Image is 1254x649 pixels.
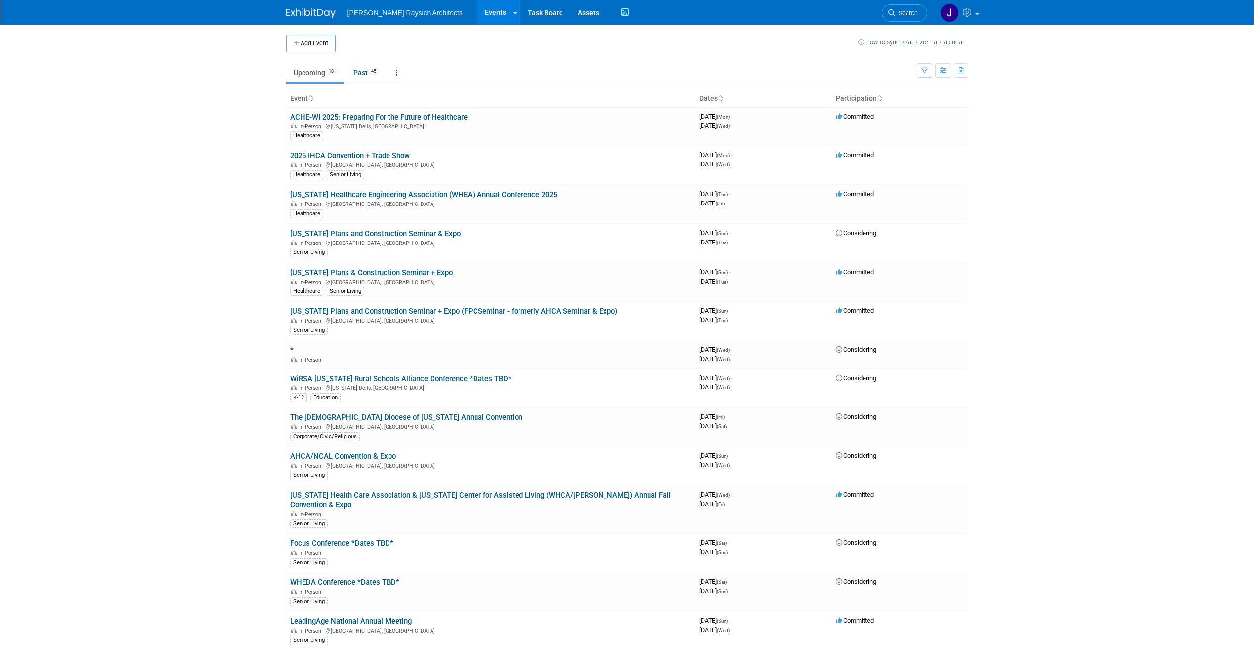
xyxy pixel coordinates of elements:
[291,240,297,245] img: In-Person Event
[836,617,874,624] span: Committed
[299,385,324,391] span: In-Person
[836,346,876,353] span: Considering
[699,461,730,469] span: [DATE]
[327,170,364,179] div: Senior Living
[717,579,727,585] span: (Sat)
[836,151,874,159] span: Committed
[729,307,731,314] span: -
[717,240,728,245] span: (Tue)
[836,452,876,459] span: Considering
[299,240,324,246] span: In-Person
[728,539,730,546] span: -
[699,239,728,246] span: [DATE]
[286,63,344,82] a: Upcoming18
[836,413,876,420] span: Considering
[717,492,730,498] span: (Wed)
[731,151,733,159] span: -
[731,374,733,382] span: -
[836,229,876,237] span: Considering
[368,68,379,75] span: 45
[699,316,728,324] span: [DATE]
[717,453,728,459] span: (Sun)
[717,201,725,206] span: (Fri)
[699,383,730,391] span: [DATE]
[291,279,297,284] img: In-Person Event
[291,550,297,555] img: In-Person Event
[299,162,324,168] span: In-Person
[836,539,876,546] span: Considering
[291,385,297,390] img: In-Person Event
[699,374,733,382] span: [DATE]
[717,153,730,158] span: (Mon)
[346,63,387,82] a: Past45
[699,113,733,120] span: [DATE]
[290,209,323,218] div: Healthcare
[290,597,328,606] div: Senior Living
[299,511,324,518] span: In-Person
[290,578,399,587] a: WHEDA Conference *Dates TBD*
[290,383,692,391] div: [US_STATE] Dells, [GEOGRAPHIC_DATA]
[836,113,874,120] span: Committed
[699,548,728,556] span: [DATE]
[699,122,730,129] span: [DATE]
[717,123,730,129] span: (Wed)
[299,550,324,556] span: In-Person
[290,374,512,383] a: WiRSA [US_STATE] Rural Schools Alliance Conference *Dates TBD*
[717,347,730,353] span: (Wed)
[699,161,730,168] span: [DATE]
[299,318,324,324] span: In-Person
[699,229,731,237] span: [DATE]
[717,279,728,284] span: (Tue)
[347,9,463,17] span: [PERSON_NAME] Raysich Architects
[717,618,728,624] span: (Sun)
[699,190,731,198] span: [DATE]
[717,192,728,197] span: (Tue)
[290,422,692,430] div: [GEOGRAPHIC_DATA], [GEOGRAPHIC_DATA]
[291,628,297,633] img: In-Person Event
[699,491,733,498] span: [DATE]
[326,68,337,75] span: 18
[699,278,728,285] span: [DATE]
[836,374,876,382] span: Considering
[290,432,360,441] div: Corporate/Civic/Religious
[699,587,728,595] span: [DATE]
[699,422,727,430] span: [DATE]
[299,424,324,430] span: In-Person
[717,414,725,420] span: (Fri)
[717,540,727,546] span: (Sat)
[877,94,882,102] a: Sort by Participation Type
[699,413,728,420] span: [DATE]
[290,626,692,634] div: [GEOGRAPHIC_DATA], [GEOGRAPHIC_DATA]
[695,90,832,107] th: Dates
[832,90,968,107] th: Participation
[290,519,328,528] div: Senior Living
[290,326,328,335] div: Senior Living
[290,491,671,509] a: [US_STATE] Health Care Association & [US_STATE] Center for Assisted Living (WHCA/[PERSON_NAME]) A...
[729,617,731,624] span: -
[290,170,323,179] div: Healthcare
[717,550,728,555] span: (Sun)
[327,287,364,296] div: Senior Living
[290,190,557,199] a: [US_STATE] Healthcare Engineering Association (WHEA) Annual Conference 2025
[299,279,324,285] span: In-Person
[836,268,874,276] span: Committed
[290,539,393,548] a: Focus Conference *Dates TBD*
[290,122,692,130] div: [US_STATE] Dells, [GEOGRAPHIC_DATA]
[717,270,728,275] span: (Sun)
[291,357,297,362] img: In-Person Event
[290,200,692,207] div: [GEOGRAPHIC_DATA], [GEOGRAPHIC_DATA]
[836,307,874,314] span: Committed
[729,268,731,276] span: -
[291,318,297,323] img: In-Person Event
[290,113,468,122] a: ACHE-WI 2025: Preparing For the Future of Healthcare
[310,393,341,402] div: Education
[290,268,453,277] a: [US_STATE] Plans & Construction Seminar + Expo
[699,626,730,634] span: [DATE]
[286,90,695,107] th: Event
[731,491,733,498] span: -
[717,308,728,314] span: (Sun)
[717,162,730,167] span: (Wed)
[717,424,727,429] span: (Sat)
[299,589,324,595] span: In-Person
[717,589,728,594] span: (Sun)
